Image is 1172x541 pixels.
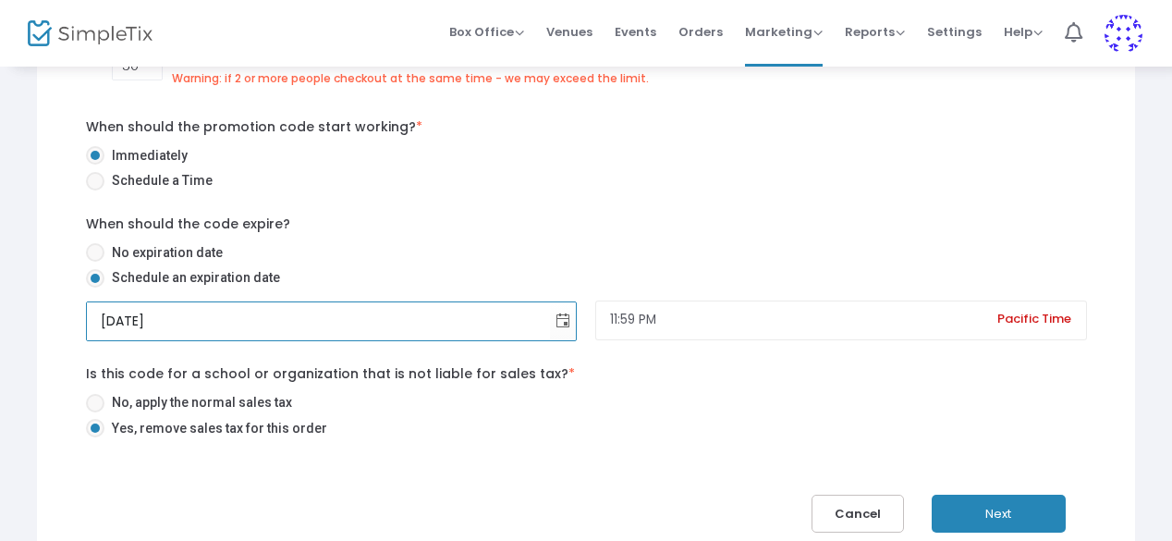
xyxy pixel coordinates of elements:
[595,301,1087,340] input: End Time
[546,8,592,55] span: Venues
[104,393,292,412] span: No, apply the normal sales tax
[615,8,656,55] span: Events
[449,23,524,41] span: Box Office
[745,23,823,41] span: Marketing
[550,302,576,340] button: Toggle calendar
[812,495,904,533] button: Cancel
[87,302,551,340] input: null
[86,215,290,234] label: When should the code expire?
[86,117,422,137] label: When should the promotion code start working?
[172,70,649,86] span: Warning: if 2 or more people checkout at the same time - we may exceed the limit.
[982,294,1087,344] span: Pacific Time
[932,495,1066,533] button: Next
[927,8,982,55] span: Settings
[104,146,188,166] span: Immediately
[104,419,327,438] span: Yes, remove sales tax for this order
[104,243,223,263] span: No expiration date
[1004,23,1043,41] span: Help
[86,364,575,383] span: Is this code for a school or organization that is not liable for sales tax?
[845,23,905,41] span: Reports
[678,8,723,55] span: Orders
[104,171,213,191] span: Schedule a Time
[104,268,280,288] span: Schedule an expiration date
